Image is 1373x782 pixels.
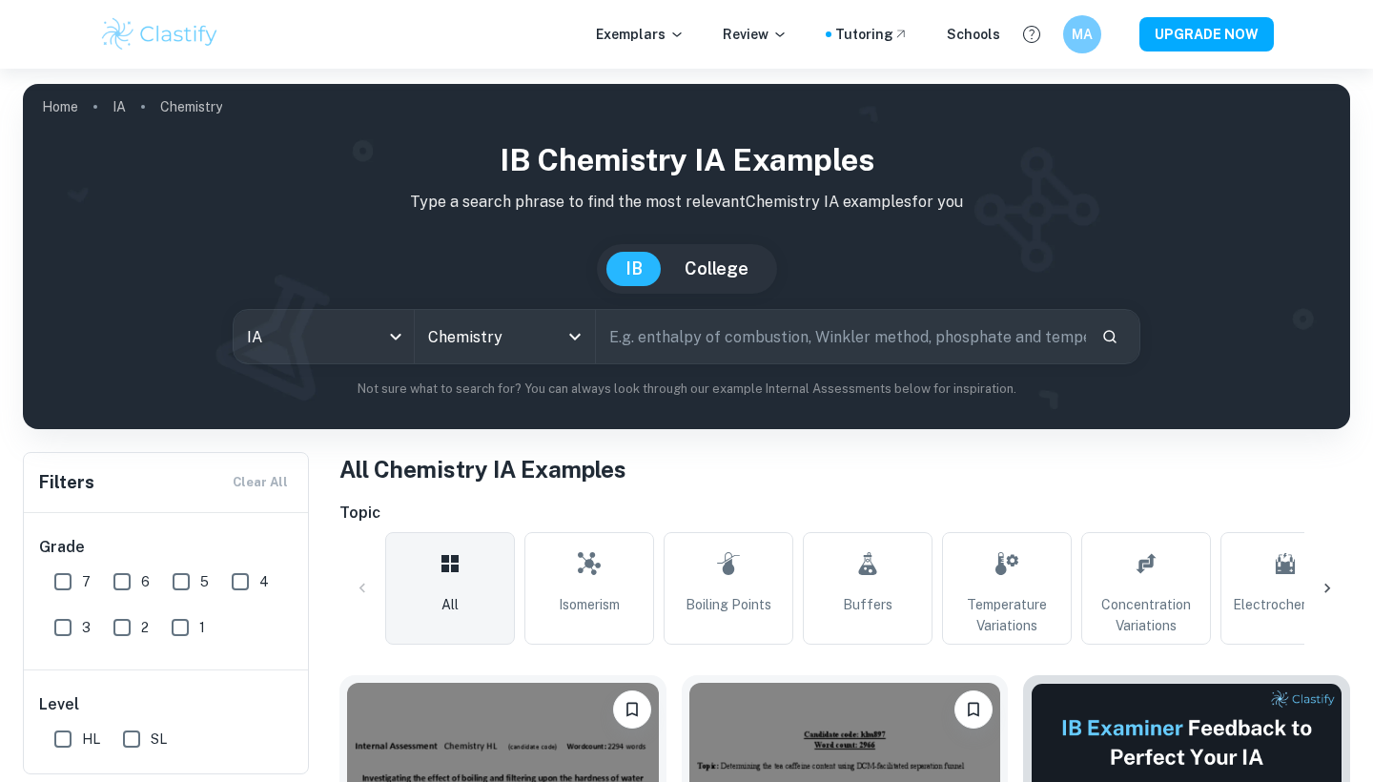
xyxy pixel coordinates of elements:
[99,15,220,53] img: Clastify logo
[82,729,100,750] span: HL
[843,594,892,615] span: Buffers
[38,380,1335,399] p: Not sure what to search for? You can always look through our example Internal Assessments below f...
[141,617,149,638] span: 2
[38,191,1335,214] p: Type a search phrase to find the most relevant Chemistry IA examples for you
[559,594,620,615] span: Isomerism
[441,594,459,615] span: All
[82,617,91,638] span: 3
[39,469,94,496] h6: Filters
[954,690,993,729] button: Bookmark
[723,24,788,45] p: Review
[23,84,1350,429] img: profile cover
[160,96,222,117] p: Chemistry
[951,594,1063,636] span: Temperature Variations
[38,137,1335,183] h1: IB Chemistry IA examples
[1063,15,1101,53] button: MA
[234,310,414,363] div: IA
[1233,594,1339,615] span: Electrochemistry
[141,571,150,592] span: 6
[835,24,909,45] a: Tutoring
[1015,18,1048,51] button: Help and Feedback
[596,310,1086,363] input: E.g. enthalpy of combustion, Winkler method, phosphate and temperature...
[259,571,269,592] span: 4
[1139,17,1274,51] button: UPGRADE NOW
[1090,594,1202,636] span: Concentration Variations
[606,252,662,286] button: IB
[39,536,295,559] h6: Grade
[686,594,771,615] span: Boiling Points
[339,502,1350,525] h6: Topic
[199,617,205,638] span: 1
[200,571,209,592] span: 5
[596,24,685,45] p: Exemplars
[151,729,167,750] span: SL
[42,93,78,120] a: Home
[82,571,91,592] span: 7
[113,93,126,120] a: IA
[613,690,651,729] button: Bookmark
[1072,24,1094,45] h6: MA
[947,24,1000,45] a: Schools
[562,323,588,350] button: Open
[339,452,1350,486] h1: All Chemistry IA Examples
[666,252,768,286] button: College
[39,693,295,716] h6: Level
[1094,320,1126,353] button: Search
